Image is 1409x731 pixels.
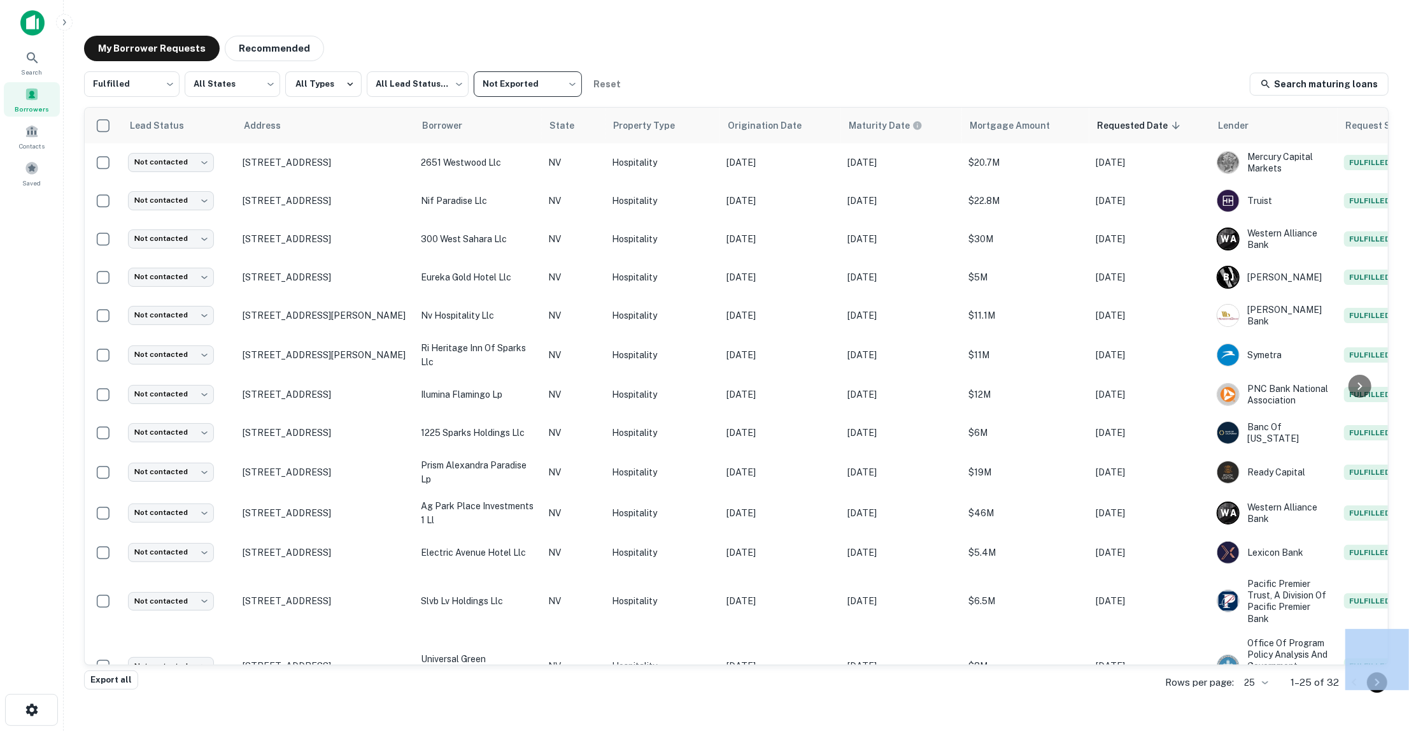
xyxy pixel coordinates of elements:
p: [STREET_ADDRESS] [243,507,408,519]
span: Address [244,118,297,133]
p: [DATE] [726,194,835,208]
p: $6M [968,426,1083,440]
p: Hospitality [612,387,714,402]
div: Truist [1217,189,1331,212]
p: [STREET_ADDRESS] [243,595,408,607]
p: [DATE] [1096,465,1204,479]
p: 1225 sparks holdings llc [421,426,535,440]
div: Not contacted [128,229,214,248]
p: Hospitality [612,465,714,479]
p: universal green technology inc [421,652,535,680]
p: [DATE] [847,270,956,284]
p: [DATE] [1096,348,1204,362]
th: Requested Date [1089,108,1210,143]
img: capitalize-icon.png [20,10,45,36]
p: [DATE] [1096,232,1204,246]
div: Not contacted [128,345,214,364]
p: NV [548,426,599,440]
p: [DATE] [726,232,835,246]
div: All States [185,68,280,101]
p: [STREET_ADDRESS] [243,271,408,283]
div: Fulfilled [84,68,180,101]
p: Hospitality [612,308,714,322]
div: Not contacted [128,153,214,171]
p: [DATE] [726,426,835,440]
p: [DATE] [847,308,956,322]
th: Address [236,108,414,143]
p: [DATE] [726,270,835,284]
th: Lender [1210,108,1338,143]
a: Search [4,45,60,80]
img: picture [1217,422,1239,444]
p: [DATE] [847,659,956,673]
div: Not contacted [128,268,214,286]
p: [STREET_ADDRESS] [243,157,408,168]
p: [DATE] [847,387,956,402]
a: Search maturing loans [1250,73,1389,96]
div: Symetra [1217,344,1331,366]
span: Maturity dates displayed may be estimated. Please contact the lender for the most accurate maturi... [849,119,939,133]
div: Not contacted [128,592,214,611]
p: 2651 westwood llc [421,156,535,170]
span: Requested Date [1097,118,1184,133]
img: picture [1217,655,1239,677]
p: $12M [968,387,1083,402]
p: NV [548,348,599,362]
p: $8M [968,659,1083,673]
p: [STREET_ADDRESS] [243,427,408,438]
div: Banc Of [US_STATE] [1217,421,1331,444]
p: Rows per page: [1165,675,1234,690]
th: Property Type [605,108,720,143]
span: Property Type [613,118,691,133]
a: Contacts [4,119,60,154]
th: Lead Status [122,108,236,143]
p: [STREET_ADDRESS] [243,660,408,672]
p: NV [548,594,599,608]
div: Not contacted [128,503,214,522]
span: Borrower [422,118,479,133]
p: 300 west sahara llc [421,232,535,246]
div: Not contacted [128,543,214,561]
p: Hospitality [612,270,714,284]
div: [PERSON_NAME] [1217,266,1331,289]
p: [DATE] [726,546,835,560]
p: Hospitality [612,156,714,170]
p: slvb lv holdings llc [421,594,535,608]
span: Saved [23,178,41,188]
p: [STREET_ADDRESS] [243,389,408,400]
span: Contacts [19,141,45,151]
p: NV [548,546,599,560]
p: prism alexandra paradise lp [421,458,535,486]
button: Export all [84,670,138,690]
p: B J [1223,271,1233,284]
p: [DATE] [1096,308,1204,322]
p: [DATE] [1096,270,1204,284]
p: $20.7M [968,156,1083,170]
th: Maturity dates displayed may be estimated. Please contact the lender for the most accurate maturi... [841,108,962,143]
p: NV [548,194,599,208]
div: PNC Bank National Association [1217,383,1331,406]
div: Maturity dates displayed may be estimated. Please contact the lender for the most accurate maturi... [849,119,923,133]
p: NV [548,659,599,673]
p: [DATE] [847,426,956,440]
p: NV [548,506,599,520]
img: picture [1217,461,1239,483]
span: Borrowers [15,104,49,114]
div: [PERSON_NAME] Bank [1217,304,1331,327]
p: [DATE] [847,348,956,362]
p: [DATE] [1096,426,1204,440]
th: State [542,108,605,143]
button: My Borrower Requests [84,36,220,61]
p: nv hospitality llc [421,308,535,322]
p: $22.8M [968,194,1083,208]
p: [DATE] [1096,546,1204,560]
th: Borrower [414,108,542,143]
p: [DATE] [726,308,835,322]
a: Saved [4,156,60,191]
p: NV [548,232,599,246]
a: Borrowers [4,82,60,117]
img: picture [1217,542,1239,563]
span: Lead Status [129,118,201,133]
